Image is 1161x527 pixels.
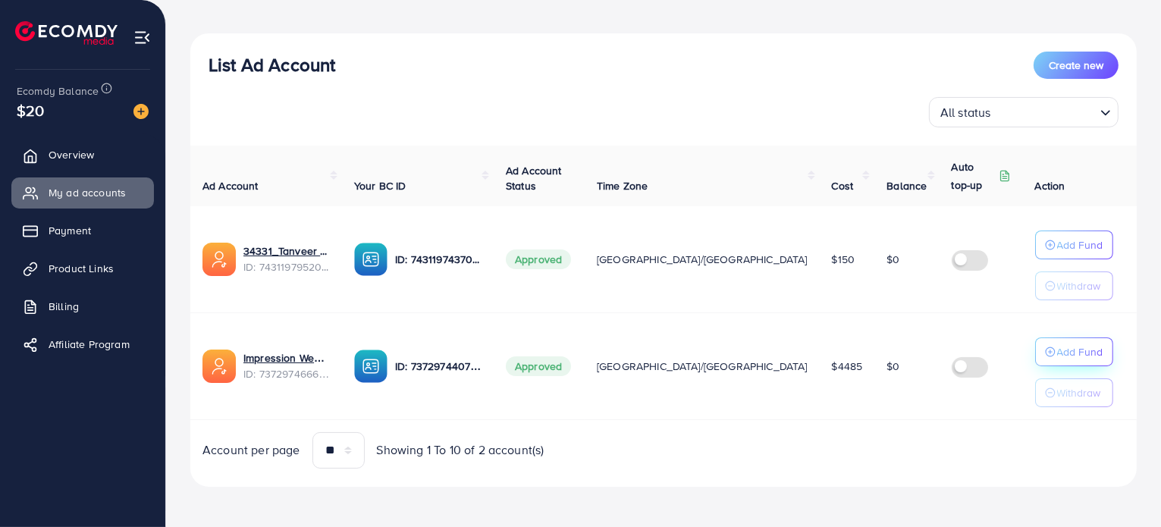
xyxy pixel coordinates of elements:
[49,337,130,352] span: Affiliate Program
[1035,378,1113,407] button: Withdraw
[133,104,149,119] img: image
[832,359,863,374] span: $4485
[49,185,126,200] span: My ad accounts
[243,366,330,381] span: ID: 7372974666887151633
[354,243,388,276] img: ic-ba-acc.ded83a64.svg
[1057,384,1101,402] p: Withdraw
[832,178,854,193] span: Cost
[1057,277,1101,295] p: Withdraw
[1049,58,1103,73] span: Create new
[11,215,154,246] a: Payment
[202,441,300,459] span: Account per page
[597,359,808,374] span: [GEOGRAPHIC_DATA]/[GEOGRAPHIC_DATA]
[11,291,154,322] a: Billing
[11,177,154,208] a: My ad accounts
[1097,459,1150,516] iframe: Chat
[506,163,562,193] span: Ad Account Status
[243,350,330,381] div: <span class='underline'>Impression Wears 001</span></br>7372974666887151633
[886,359,899,374] span: $0
[937,102,994,124] span: All status
[202,243,236,276] img: ic-ads-acc.e4c84228.svg
[354,350,388,383] img: ic-ba-acc.ded83a64.svg
[49,261,114,276] span: Product Links
[1034,52,1119,79] button: Create new
[1035,271,1113,300] button: Withdraw
[202,178,259,193] span: Ad Account
[49,147,94,162] span: Overview
[209,54,335,76] h3: List Ad Account
[243,259,330,274] span: ID: 7431197952044990481
[11,329,154,359] a: Affiliate Program
[11,140,154,170] a: Overview
[1035,178,1065,193] span: Action
[597,178,648,193] span: Time Zone
[886,252,899,267] span: $0
[996,99,1094,124] input: Search for option
[1057,343,1103,361] p: Add Fund
[202,350,236,383] img: ic-ads-acc.e4c84228.svg
[395,357,482,375] p: ID: 7372974407918272528
[506,356,571,376] span: Approved
[1057,236,1103,254] p: Add Fund
[952,158,996,194] p: Auto top-up
[49,223,91,238] span: Payment
[1035,231,1113,259] button: Add Fund
[354,178,406,193] span: Your BC ID
[17,83,99,99] span: Ecomdy Balance
[15,21,118,45] img: logo
[11,253,154,284] a: Product Links
[1035,337,1113,366] button: Add Fund
[49,299,79,314] span: Billing
[929,97,1119,127] div: Search for option
[832,252,855,267] span: $150
[395,250,482,268] p: ID: 7431197437015670800
[243,243,330,259] a: 34331_Tanveer Kamal_1730210609857
[133,29,151,46] img: menu
[243,243,330,274] div: <span class='underline'>34331_Tanveer Kamal_1730210609857</span></br>7431197952044990481
[243,350,330,365] a: Impression Wears 001
[597,252,808,267] span: [GEOGRAPHIC_DATA]/[GEOGRAPHIC_DATA]
[506,249,571,269] span: Approved
[886,178,927,193] span: Balance
[377,441,544,459] span: Showing 1 To 10 of 2 account(s)
[17,99,44,121] span: $20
